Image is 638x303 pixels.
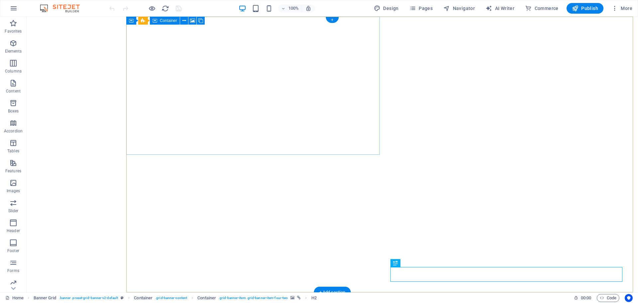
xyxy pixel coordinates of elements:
[197,294,216,302] span: Click to select. Double-click to edit
[161,4,169,12] button: reload
[4,128,23,134] p: Accordion
[525,5,559,12] span: Commerce
[5,69,22,74] p: Columns
[314,287,351,298] div: + Add section
[38,4,88,12] img: Editor Logo
[572,5,598,12] span: Publish
[574,294,591,302] h6: Session time
[219,294,288,302] span: . grid-banner-item .grid-banner-item-four-two
[148,4,156,12] button: Click here to leave preview mode and continue editing
[611,5,632,12] span: More
[7,268,19,273] p: Forms
[407,3,435,14] button: Pages
[5,29,22,34] p: Favorites
[485,5,514,12] span: AI Writer
[59,294,118,302] span: . banner .preset-grid-banner-v2-default
[7,188,20,194] p: Images
[161,5,169,12] i: Reload page
[7,228,20,233] p: Header
[441,3,478,14] button: Navigator
[290,296,294,300] i: This element contains a background
[483,3,517,14] button: AI Writer
[160,19,177,23] span: Container
[288,4,299,12] h6: 100%
[5,168,21,174] p: Features
[5,294,24,302] a: Click to cancel selection. Double-click to open Pages
[522,3,561,14] button: Commerce
[297,296,301,300] i: This element is linked
[34,294,56,302] span: Click to select. Double-click to edit
[5,49,22,54] p: Elements
[155,294,187,302] span: . grid-banner-content
[371,3,401,14] div: Design (Ctrl+Alt+Y)
[6,88,21,94] p: Content
[305,5,311,11] i: On resize automatically adjust zoom level to fit chosen device.
[134,294,153,302] span: Click to select. Double-click to edit
[7,148,19,154] p: Tables
[409,5,433,12] span: Pages
[600,294,616,302] span: Code
[278,4,302,12] button: 100%
[585,295,586,300] span: :
[625,294,633,302] button: Usercentrics
[443,5,475,12] span: Navigator
[581,294,591,302] span: 00 00
[8,208,19,214] p: Slider
[371,3,401,14] button: Design
[7,248,19,253] p: Footer
[34,294,317,302] nav: breadcrumb
[121,296,124,300] i: This element is a customizable preset
[311,294,317,302] span: Click to select. Double-click to edit
[609,3,635,14] button: More
[567,3,603,14] button: Publish
[326,17,339,23] div: +
[374,5,399,12] span: Design
[597,294,619,302] button: Code
[8,108,19,114] p: Boxes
